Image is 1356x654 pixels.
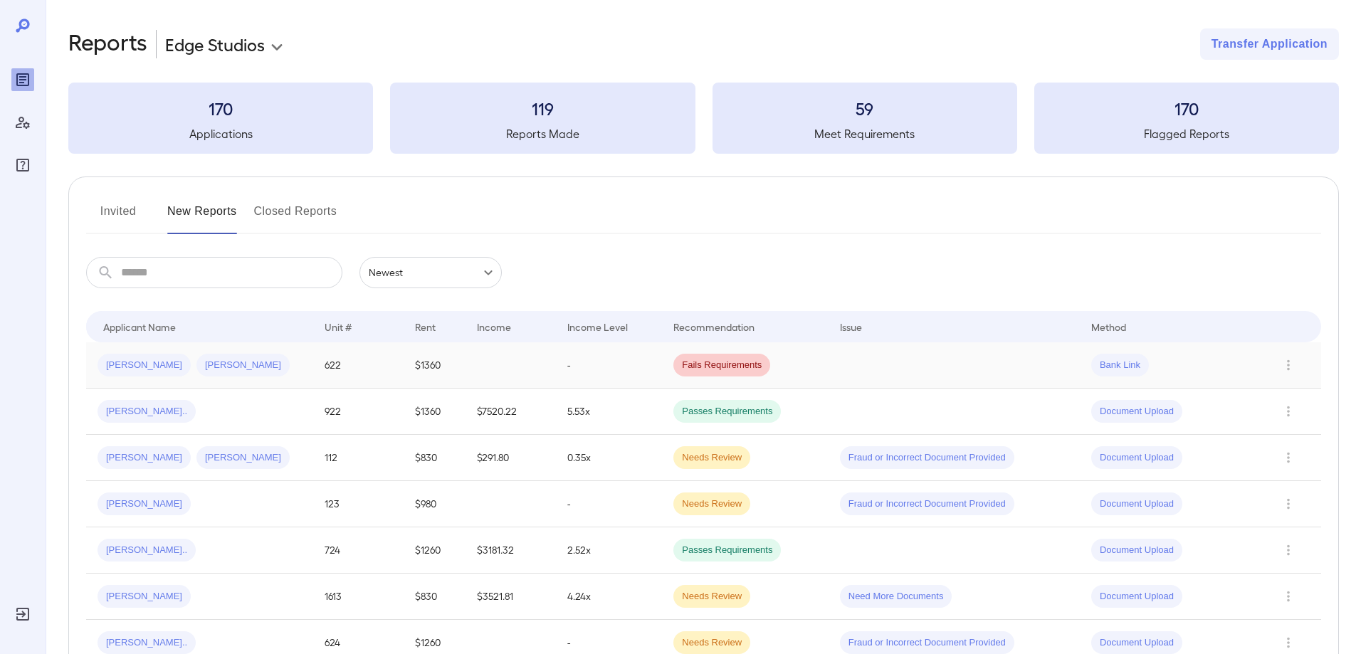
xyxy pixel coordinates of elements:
[556,481,662,527] td: -
[1091,544,1182,557] span: Document Upload
[404,435,466,481] td: $830
[466,389,556,435] td: $7520.22
[325,318,352,335] div: Unit #
[1091,451,1182,465] span: Document Upload
[68,125,373,142] h5: Applications
[1034,125,1339,142] h5: Flagged Reports
[98,544,196,557] span: [PERSON_NAME]..
[673,544,781,557] span: Passes Requirements
[404,527,466,574] td: $1260
[673,359,770,372] span: Fails Requirements
[466,574,556,620] td: $3521.81
[165,33,265,56] p: Edge Studios
[359,257,502,288] div: Newest
[1277,446,1300,469] button: Row Actions
[68,28,147,60] h2: Reports
[673,636,750,650] span: Needs Review
[466,435,556,481] td: $291.80
[673,318,755,335] div: Recommendation
[86,200,150,234] button: Invited
[103,318,176,335] div: Applicant Name
[1091,497,1182,511] span: Document Upload
[840,590,952,603] span: Need More Documents
[404,389,466,435] td: $1360
[68,97,373,120] h3: 170
[1277,492,1300,515] button: Row Actions
[196,451,290,465] span: [PERSON_NAME]
[556,527,662,574] td: 2.52x
[1091,359,1149,372] span: Bank Link
[1277,354,1300,376] button: Row Actions
[313,481,404,527] td: 123
[98,590,191,603] span: [PERSON_NAME]
[98,405,196,418] span: [PERSON_NAME]..
[1277,631,1300,654] button: Row Actions
[477,318,511,335] div: Income
[11,111,34,134] div: Manage Users
[673,405,781,418] span: Passes Requirements
[713,97,1017,120] h3: 59
[1200,28,1339,60] button: Transfer Application
[556,342,662,389] td: -
[11,603,34,626] div: Log Out
[840,451,1014,465] span: Fraud or Incorrect Document Provided
[390,125,695,142] h5: Reports Made
[313,342,404,389] td: 622
[1091,318,1126,335] div: Method
[98,636,196,650] span: [PERSON_NAME]..
[466,527,556,574] td: $3181.32
[840,318,863,335] div: Issue
[313,435,404,481] td: 112
[673,497,750,511] span: Needs Review
[1034,97,1339,120] h3: 170
[673,451,750,465] span: Needs Review
[556,389,662,435] td: 5.53x
[567,318,628,335] div: Income Level
[1091,590,1182,603] span: Document Upload
[11,154,34,176] div: FAQ
[404,481,466,527] td: $980
[98,497,191,511] span: [PERSON_NAME]
[404,342,466,389] td: $1360
[254,200,337,234] button: Closed Reports
[196,359,290,372] span: [PERSON_NAME]
[11,68,34,91] div: Reports
[1091,636,1182,650] span: Document Upload
[1277,585,1300,608] button: Row Actions
[840,636,1014,650] span: Fraud or Incorrect Document Provided
[840,497,1014,511] span: Fraud or Incorrect Document Provided
[1091,405,1182,418] span: Document Upload
[404,574,466,620] td: $830
[98,359,191,372] span: [PERSON_NAME]
[556,435,662,481] td: 0.35x
[673,590,750,603] span: Needs Review
[415,318,438,335] div: Rent
[313,389,404,435] td: 922
[713,125,1017,142] h5: Meet Requirements
[556,574,662,620] td: 4.24x
[1277,539,1300,561] button: Row Actions
[313,527,404,574] td: 724
[98,451,191,465] span: [PERSON_NAME]
[68,83,1339,154] summary: 170Applications119Reports Made59Meet Requirements170Flagged Reports
[167,200,237,234] button: New Reports
[1277,400,1300,423] button: Row Actions
[313,574,404,620] td: 1613
[390,97,695,120] h3: 119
